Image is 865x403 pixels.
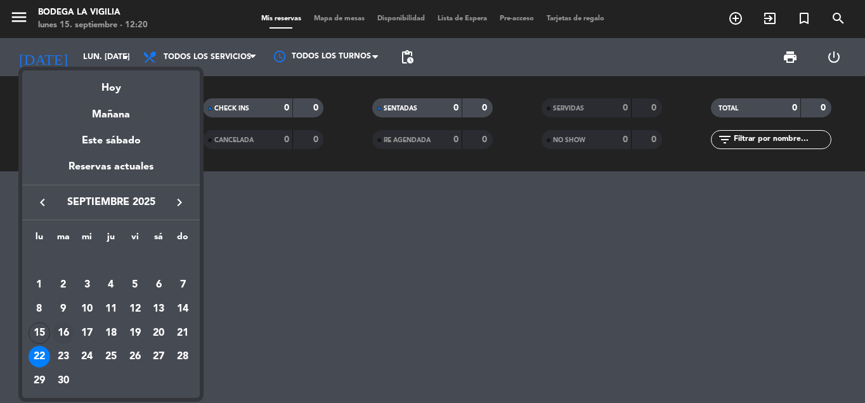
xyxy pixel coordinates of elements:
td: 10 de septiembre de 2025 [75,297,99,321]
td: 7 de septiembre de 2025 [171,274,195,298]
td: 5 de septiembre de 2025 [123,274,147,298]
th: sábado [147,230,171,249]
div: 24 [76,346,98,367]
td: 20 de septiembre de 2025 [147,321,171,345]
div: Mañana [22,97,200,123]
td: 4 de septiembre de 2025 [99,274,123,298]
div: 16 [53,322,74,344]
div: 30 [53,370,74,392]
td: 25 de septiembre de 2025 [99,345,123,369]
i: keyboard_arrow_right [172,195,187,210]
div: 1 [29,274,50,296]
div: 11 [100,298,122,320]
th: domingo [171,230,195,249]
div: 14 [172,298,193,320]
div: 3 [76,274,98,296]
td: 11 de septiembre de 2025 [99,297,123,321]
div: Hoy [22,70,200,96]
td: 17 de septiembre de 2025 [75,321,99,345]
div: 5 [124,274,146,296]
td: 22 de septiembre de 2025 [27,345,51,369]
div: 26 [124,346,146,367]
div: 12 [124,298,146,320]
button: keyboard_arrow_right [168,194,191,211]
td: 26 de septiembre de 2025 [123,345,147,369]
td: 18 de septiembre de 2025 [99,321,123,345]
td: 8 de septiembre de 2025 [27,297,51,321]
span: septiembre 2025 [54,194,168,211]
div: Este sábado [22,123,200,159]
td: 23 de septiembre de 2025 [51,345,75,369]
div: 8 [29,298,50,320]
td: 15 de septiembre de 2025 [27,321,51,345]
div: 13 [148,298,169,320]
td: 12 de septiembre de 2025 [123,297,147,321]
div: 27 [148,346,169,367]
div: 6 [148,274,169,296]
td: 14 de septiembre de 2025 [171,297,195,321]
td: 16 de septiembre de 2025 [51,321,75,345]
div: 2 [53,274,74,296]
td: 1 de septiembre de 2025 [27,274,51,298]
div: 7 [172,274,193,296]
td: 3 de septiembre de 2025 [75,274,99,298]
div: Reservas actuales [22,159,200,185]
td: SEP. [27,249,195,274]
div: 18 [100,322,122,344]
th: miércoles [75,230,99,249]
th: lunes [27,230,51,249]
div: 15 [29,322,50,344]
th: martes [51,230,75,249]
td: 27 de septiembre de 2025 [147,345,171,369]
td: 13 de septiembre de 2025 [147,297,171,321]
div: 28 [172,346,193,367]
div: 25 [100,346,122,367]
div: 19 [124,322,146,344]
div: 10 [76,298,98,320]
td: 29 de septiembre de 2025 [27,369,51,393]
td: 21 de septiembre de 2025 [171,321,195,345]
td: 9 de septiembre de 2025 [51,297,75,321]
td: 6 de septiembre de 2025 [147,274,171,298]
td: 28 de septiembre de 2025 [171,345,195,369]
th: jueves [99,230,123,249]
th: viernes [123,230,147,249]
div: 17 [76,322,98,344]
div: 21 [172,322,193,344]
div: 9 [53,298,74,320]
div: 22 [29,346,50,367]
div: 29 [29,370,50,392]
td: 24 de septiembre de 2025 [75,345,99,369]
div: 23 [53,346,74,367]
button: keyboard_arrow_left [31,194,54,211]
div: 4 [100,274,122,296]
td: 2 de septiembre de 2025 [51,274,75,298]
div: 20 [148,322,169,344]
td: 30 de septiembre de 2025 [51,369,75,393]
i: keyboard_arrow_left [35,195,50,210]
td: 19 de septiembre de 2025 [123,321,147,345]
